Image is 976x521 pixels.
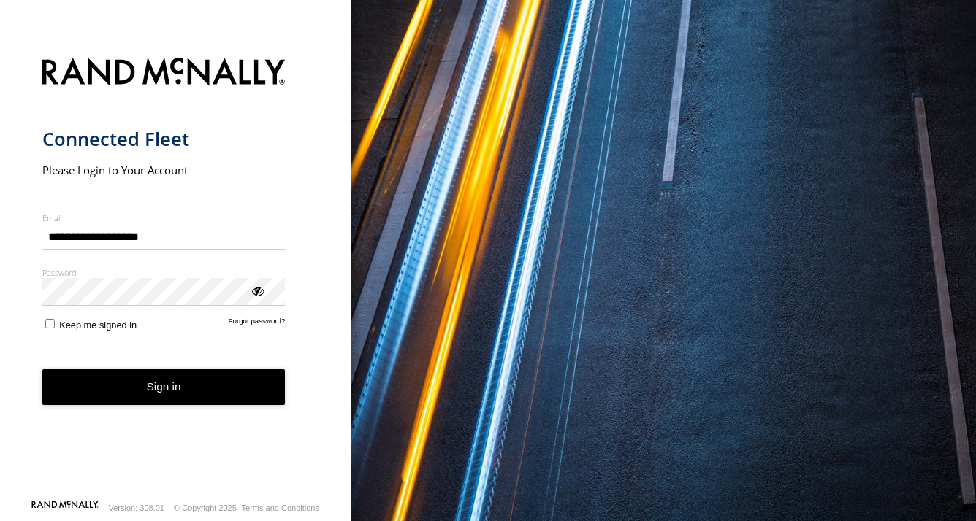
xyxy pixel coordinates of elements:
label: Password [42,267,286,278]
h2: Please Login to Your Account [42,163,286,177]
img: Rand McNally [42,55,286,92]
form: main [42,49,309,499]
div: © Copyright 2025 - [174,503,319,512]
button: Sign in [42,369,286,405]
a: Forgot password? [229,317,286,331]
span: Keep me signed in [59,320,137,331]
a: Visit our Website [31,501,99,515]
input: Keep me signed in [45,319,55,328]
h1: Connected Fleet [42,127,286,151]
label: Email [42,212,286,223]
div: Version: 308.01 [109,503,164,512]
div: ViewPassword [250,283,264,298]
a: Terms and Conditions [242,503,319,512]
